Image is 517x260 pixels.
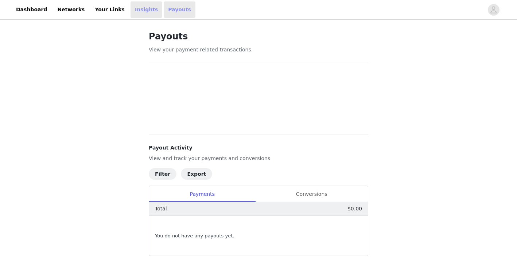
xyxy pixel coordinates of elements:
a: Payouts [164,1,195,18]
a: Insights [131,1,162,18]
button: Export [181,168,212,180]
button: Filter [149,168,176,180]
div: Payments [149,186,255,202]
p: View your payment related transactions. [149,46,368,54]
div: Conversions [255,186,368,202]
p: View and track your payments and conversions [149,155,368,162]
a: Your Links [90,1,129,18]
span: You do not have any payouts yet. [155,232,234,240]
h1: Payouts [149,30,368,43]
p: $0.00 [347,205,362,213]
a: Dashboard [12,1,51,18]
div: avatar [490,4,497,16]
h4: Payout Activity [149,144,368,152]
a: Networks [53,1,89,18]
p: Total [155,205,167,213]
